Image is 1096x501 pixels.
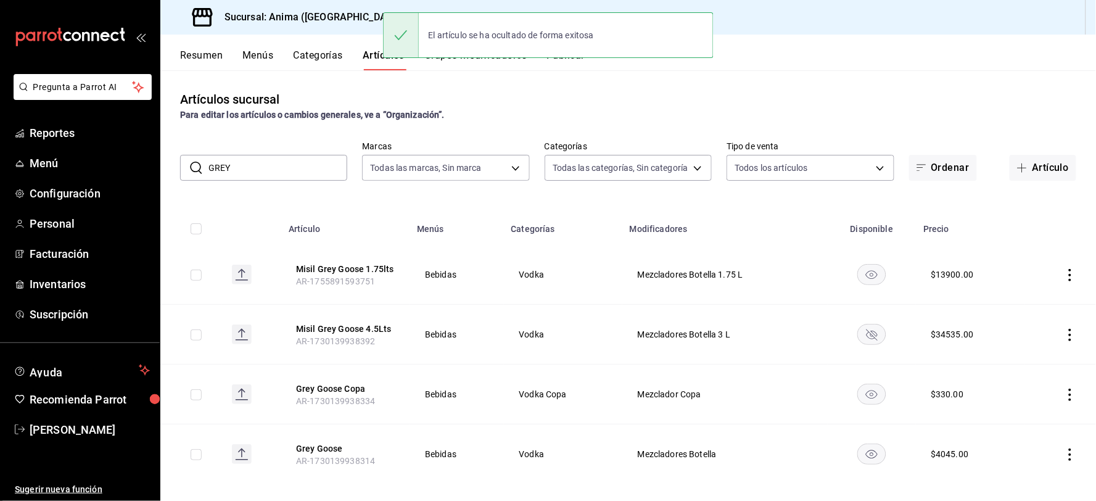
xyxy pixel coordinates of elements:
[504,205,622,245] th: Categorías
[638,390,812,399] span: Mezclador Copa
[857,444,886,465] button: availability-product
[410,205,503,245] th: Menús
[931,448,968,460] div: $ 4045.00
[15,483,150,496] span: Sugerir nueva función
[425,450,488,458] span: Bebidas
[916,205,1025,245] th: Precio
[33,81,133,94] span: Pregunta a Parrot AI
[1064,389,1076,401] button: actions
[208,155,347,180] input: Buscar artículo
[180,90,279,109] div: Artículos sucursal
[519,390,607,399] span: Vodka Copa
[638,270,812,279] span: Mezcladores Botella 1.75 L
[828,205,916,245] th: Disponible
[1064,449,1076,461] button: actions
[296,323,395,335] button: edit-product-location
[553,162,688,174] span: Todas las categorías, Sin categoría
[419,22,604,49] div: El artículo se ha ocultado de forma exitosa
[370,162,482,174] span: Todas las marcas, Sin marca
[857,324,886,345] button: availability-product
[215,10,405,25] h3: Sucursal: Anima ([GEOGRAPHIC_DATA])
[296,442,395,455] button: edit-product-location
[30,306,150,323] span: Suscripción
[727,143,894,151] label: Tipo de venta
[425,270,488,279] span: Bebidas
[180,49,223,70] button: Resumen
[296,383,395,395] button: edit-product-location
[30,421,150,438] span: [PERSON_NAME]
[30,215,150,232] span: Personal
[281,205,410,245] th: Artículo
[242,49,273,70] button: Menús
[136,32,146,42] button: open_drawer_menu
[519,270,607,279] span: Vodka
[296,396,375,406] span: AR-1730139938334
[425,330,488,339] span: Bebidas
[9,89,152,102] a: Pregunta a Parrot AI
[931,388,963,400] div: $ 330.00
[30,276,150,292] span: Inventarios
[638,450,812,458] span: Mezcladores Botella
[519,450,607,458] span: Vodka
[14,74,152,100] button: Pregunta a Parrot AI
[180,110,445,120] strong: Para editar los artículos o cambios generales, ve a “Organización”.
[30,363,134,378] span: Ayuda
[1064,329,1076,341] button: actions
[180,49,1096,70] div: navigation tabs
[296,456,375,466] span: AR-1730139938314
[519,330,607,339] span: Vodka
[30,155,150,172] span: Menú
[1064,269,1076,281] button: actions
[363,49,405,70] button: Artículos
[638,330,812,339] span: Mezcladores Botella 3 L
[909,155,977,181] button: Ordenar
[30,246,150,262] span: Facturación
[931,328,973,341] div: $ 34535.00
[931,268,973,281] div: $ 13900.00
[296,336,375,346] span: AR-1730139938392
[30,125,150,141] span: Reportes
[425,390,488,399] span: Bebidas
[1010,155,1076,181] button: Artículo
[30,391,150,408] span: Recomienda Parrot
[30,185,150,202] span: Configuración
[545,143,712,151] label: Categorías
[362,143,529,151] label: Marcas
[622,205,828,245] th: Modificadores
[294,49,344,70] button: Categorías
[735,162,808,174] span: Todos los artículos
[857,384,886,405] button: availability-product
[296,276,375,286] span: AR-1755891593751
[857,264,886,285] button: availability-product
[296,263,395,275] button: edit-product-location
